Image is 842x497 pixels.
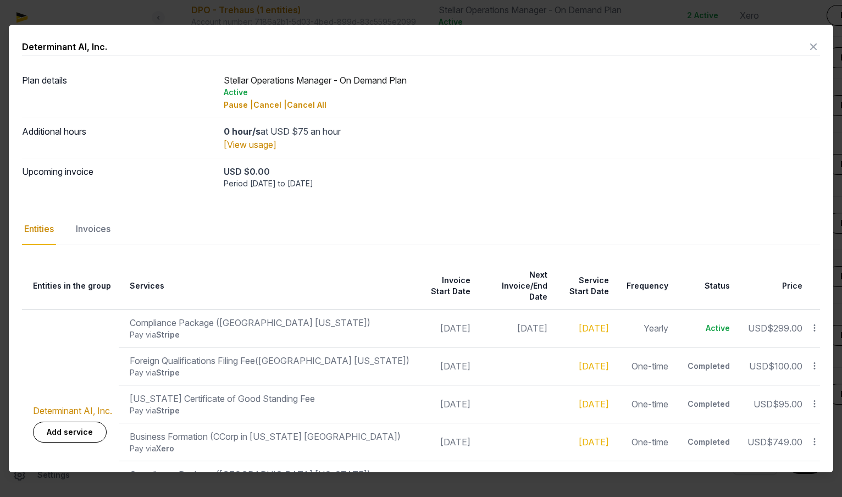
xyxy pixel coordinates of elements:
[554,263,616,310] th: Service Start Date
[224,178,820,189] div: Period [DATE] to [DATE]
[579,399,609,410] a: [DATE]
[579,323,609,334] a: [DATE]
[156,330,180,339] span: Stripe
[130,405,409,416] div: Pay via
[477,263,554,310] th: Next Invoice/End Date
[33,422,107,443] a: Add service
[130,392,409,405] div: [US_STATE] Certificate of Good Standing Fee
[754,399,773,410] span: USD
[156,406,180,415] span: Stripe
[74,213,113,245] div: Invoices
[616,347,675,385] td: One-time
[130,468,409,481] div: Compliance Package ([GEOGRAPHIC_DATA] [US_STATE])
[130,354,409,367] div: Foreign Qualifications Filing Fee
[579,361,609,372] a: [DATE]
[22,263,119,310] th: Entities in the group
[224,74,820,111] div: Stellar Operations Manager - On Demand Plan
[287,100,326,109] span: Cancel All
[747,437,767,448] span: USD
[616,423,675,461] td: One-time
[416,263,477,310] th: Invoice Start Date
[22,165,215,189] dt: Upcoming invoice
[22,74,215,111] dt: Plan details
[130,329,409,340] div: Pay via
[736,263,809,310] th: Price
[416,423,477,461] td: [DATE]
[767,323,802,334] span: $299.00
[748,323,767,334] span: USD
[616,385,675,423] td: One-time
[686,323,730,334] div: Active
[579,437,609,448] a: [DATE]
[156,444,174,453] span: Xero
[767,437,802,448] span: $749.00
[517,323,547,334] span: [DATE]
[686,361,730,372] div: Completed
[253,100,287,109] span: Cancel |
[749,361,768,372] span: USD
[675,263,736,310] th: Status
[130,430,409,443] div: Business Formation (CCorp in [US_STATE] [GEOGRAPHIC_DATA])
[156,368,180,377] span: Stripe
[416,385,477,423] td: [DATE]
[224,100,253,109] span: Pause |
[33,405,112,416] a: Determinant AI, Inc.
[686,437,730,448] div: Completed
[22,125,215,151] dt: Additional hours
[130,367,409,378] div: Pay via
[773,399,802,410] span: $95.00
[616,263,675,310] th: Frequency
[22,40,107,53] div: Determinant AI, Inc.
[416,310,477,347] td: [DATE]
[768,361,802,372] span: $100.00
[255,355,409,366] span: ([GEOGRAPHIC_DATA] [US_STATE])
[119,263,416,310] th: Services
[224,165,820,178] div: USD $0.00
[616,310,675,347] td: Yearly
[22,213,56,245] div: Entities
[130,443,409,454] div: Pay via
[224,87,820,98] div: Active
[22,213,820,245] nav: Tabs
[686,399,730,410] div: Completed
[224,125,820,138] div: at USD $75 an hour
[416,347,477,385] td: [DATE]
[224,139,276,150] a: [View usage]
[224,126,261,137] strong: 0 hour/s
[130,316,409,329] div: Compliance Package ([GEOGRAPHIC_DATA] [US_STATE])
